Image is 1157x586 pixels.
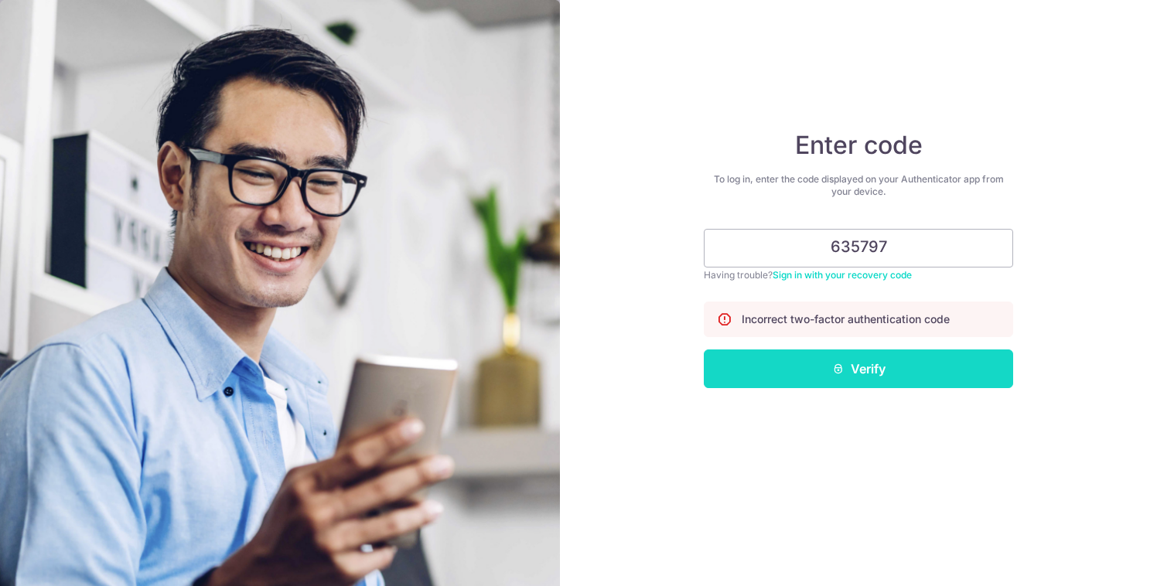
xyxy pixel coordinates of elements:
[704,267,1013,283] div: Having trouble?
[704,229,1013,267] input: Enter 6 digit code
[704,173,1013,198] div: To log in, enter the code displayed on your Authenticator app from your device.
[742,312,950,327] p: Incorrect two-factor authentication code
[773,269,912,281] a: Sign in with your recovery code
[704,349,1013,388] button: Verify
[704,130,1013,161] h4: Enter code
